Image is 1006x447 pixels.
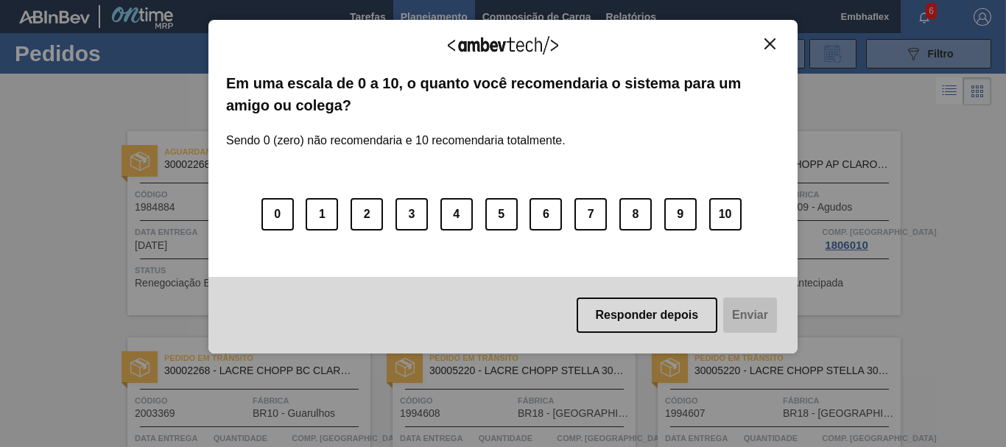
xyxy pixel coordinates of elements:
button: 1 [306,198,338,230]
button: 8 [619,198,652,230]
img: Close [764,38,775,49]
label: Em uma escala de 0 a 10, o quanto você recomendaria o sistema para um amigo ou colega? [226,72,780,117]
label: Sendo 0 (zero) não recomendaria e 10 recomendaria totalmente. [226,116,566,147]
button: 6 [530,198,562,230]
button: Responder depois [577,298,718,333]
button: 7 [574,198,607,230]
button: 4 [440,198,473,230]
button: 10 [709,198,742,230]
button: 5 [485,198,518,230]
button: 0 [261,198,294,230]
button: 3 [395,198,428,230]
img: Logo Ambevtech [448,36,558,54]
button: 9 [664,198,697,230]
button: 2 [351,198,383,230]
button: Close [760,38,780,50]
